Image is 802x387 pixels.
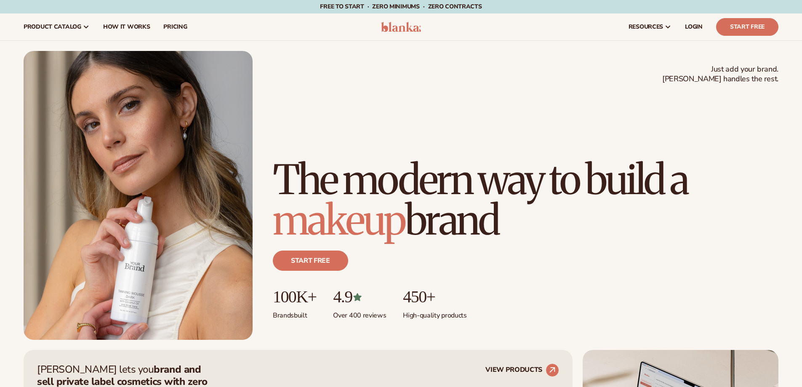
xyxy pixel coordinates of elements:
[24,51,253,340] img: Female holding tanning mousse.
[403,306,466,320] p: High-quality products
[103,24,150,30] span: How It Works
[17,13,96,40] a: product catalog
[622,13,678,40] a: resources
[273,306,316,320] p: Brands built
[662,64,778,84] span: Just add your brand. [PERSON_NAME] handles the rest.
[716,18,778,36] a: Start Free
[678,13,709,40] a: LOGIN
[163,24,187,30] span: pricing
[403,288,466,306] p: 450+
[333,306,386,320] p: Over 400 reviews
[24,24,81,30] span: product catalog
[96,13,157,40] a: How It Works
[273,195,405,246] span: makeup
[320,3,482,11] span: Free to start · ZERO minimums · ZERO contracts
[273,288,316,306] p: 100K+
[273,251,348,271] a: Start free
[685,24,703,30] span: LOGIN
[381,22,421,32] img: logo
[485,363,559,377] a: VIEW PRODUCTS
[273,160,778,240] h1: The modern way to build a brand
[629,24,663,30] span: resources
[157,13,194,40] a: pricing
[333,288,386,306] p: 4.9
